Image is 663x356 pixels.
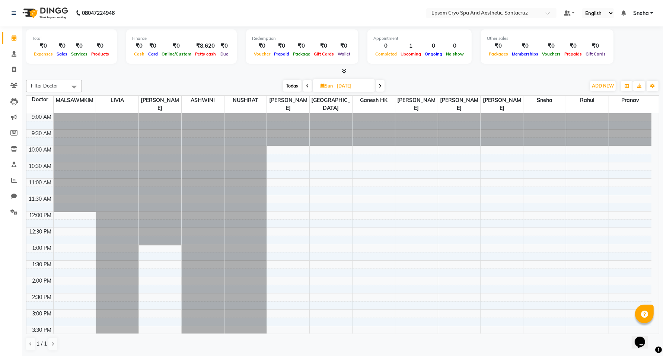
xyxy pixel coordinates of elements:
[31,113,53,121] div: 9:00 AM
[373,51,399,57] span: Completed
[193,42,218,50] div: ₹8,620
[540,42,562,50] div: ₹0
[160,42,193,50] div: ₹0
[32,35,111,42] div: Total
[444,51,466,57] span: No show
[373,42,399,50] div: 0
[633,9,649,17] span: Sneha
[89,42,111,50] div: ₹0
[423,51,444,57] span: Ongoing
[36,340,47,348] span: 1 / 1
[31,277,53,285] div: 2:00 PM
[28,212,53,219] div: 12:00 PM
[540,51,562,57] span: Vouchers
[487,51,510,57] span: Packages
[193,51,218,57] span: Petty cash
[28,146,53,154] div: 10:00 AM
[69,51,89,57] span: Services
[291,51,312,57] span: Package
[55,42,69,50] div: ₹0
[336,42,352,50] div: ₹0
[252,35,352,42] div: Redemption
[69,42,89,50] div: ₹0
[219,51,230,57] span: Due
[373,35,466,42] div: Appointment
[510,42,540,50] div: ₹0
[562,51,584,57] span: Prepaids
[54,96,96,105] span: MALSAWMKIM
[31,293,53,301] div: 2:30 PM
[310,96,352,113] span: [GEOGRAPHIC_DATA]
[584,42,608,50] div: ₹0
[28,162,53,170] div: 10:30 AM
[272,51,291,57] span: Prepaid
[32,42,55,50] div: ₹0
[31,310,53,318] div: 3:00 PM
[160,51,193,57] span: Online/Custom
[312,42,336,50] div: ₹0
[291,42,312,50] div: ₹0
[31,83,58,89] span: Filter Doctor
[31,326,53,334] div: 3:30 PM
[592,83,614,89] span: ADD NEW
[267,96,309,113] span: [PERSON_NAME]
[481,96,523,113] span: [PERSON_NAME]
[510,51,540,57] span: Memberships
[182,96,224,105] span: ASHWINI
[590,81,616,91] button: ADD NEW
[132,51,146,57] span: Cash
[19,3,70,23] img: logo
[132,42,146,50] div: ₹0
[272,42,291,50] div: ₹0
[399,51,423,57] span: Upcoming
[487,35,608,42] div: Other sales
[26,96,53,104] div: Doctor
[31,244,53,252] div: 1:00 PM
[28,228,53,236] div: 12:30 PM
[28,195,53,203] div: 11:30 AM
[353,96,395,105] span: Ganesh HK
[218,42,231,50] div: ₹0
[224,96,267,105] span: NUSHRAT
[438,96,481,113] span: [PERSON_NAME]
[335,80,372,92] input: 2025-10-19
[566,96,609,105] span: Rahul
[487,42,510,50] div: ₹0
[399,42,423,50] div: 1
[632,326,656,349] iframe: chat widget
[31,130,53,137] div: 9:30 AM
[395,96,438,113] span: [PERSON_NAME]
[252,51,272,57] span: Voucher
[89,51,111,57] span: Products
[32,51,55,57] span: Expenses
[283,80,302,92] span: Today
[312,51,336,57] span: Gift Cards
[523,96,566,105] span: Sneha
[146,42,160,50] div: ₹0
[139,96,181,113] span: [PERSON_NAME]
[562,42,584,50] div: ₹0
[28,179,53,187] div: 11:00 AM
[132,35,231,42] div: Finance
[31,261,53,268] div: 1:30 PM
[423,42,444,50] div: 0
[252,42,272,50] div: ₹0
[82,3,115,23] b: 08047224946
[55,51,69,57] span: Sales
[336,51,352,57] span: Wallet
[584,51,608,57] span: Gift Cards
[319,83,335,89] span: Sun
[609,96,651,105] span: Pranav
[444,42,466,50] div: 0
[146,51,160,57] span: Card
[96,96,138,105] span: LIVIA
